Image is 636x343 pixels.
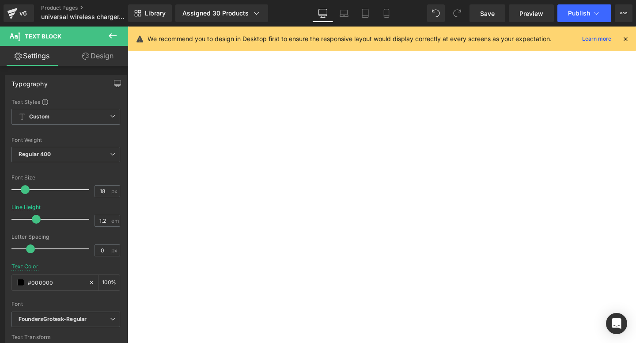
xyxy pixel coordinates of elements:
[11,75,48,88] div: Typography
[333,4,355,22] a: Laptop
[25,33,61,40] span: Text Block
[111,218,119,224] span: em
[11,137,120,143] div: Font Weight
[111,188,119,194] span: px
[4,4,34,22] a: v6
[128,4,172,22] a: New Library
[98,275,120,290] div: %
[606,313,627,334] div: Open Intercom Messenger
[148,34,552,44] p: We recommend you to design in Desktop first to ensure the responsive layout would display correct...
[11,98,120,105] div: Text Styles
[66,46,130,66] a: Design
[29,113,49,121] b: Custom
[28,278,84,287] input: Color
[427,4,445,22] button: Undo
[18,8,29,19] div: v6
[579,34,615,44] a: Learn more
[11,234,120,240] div: Letter Spacing
[448,4,466,22] button: Redo
[145,9,166,17] span: Library
[19,316,87,323] i: FoundersGrotesk-Regular
[19,151,51,157] b: Regular 400
[509,4,554,22] a: Preview
[41,4,143,11] a: Product Pages
[182,9,261,18] div: Assigned 30 Products
[376,4,397,22] a: Mobile
[312,4,333,22] a: Desktop
[355,4,376,22] a: Tablet
[568,10,590,17] span: Publish
[11,334,120,340] div: Text Transform
[111,248,119,253] span: px
[11,301,120,307] div: Font
[557,4,611,22] button: Publish
[615,4,632,22] button: More
[11,204,41,210] div: Line Height
[519,9,543,18] span: Preview
[11,263,38,270] div: Text Color
[41,13,126,20] span: universal wireless charger.gomi
[480,9,495,18] span: Save
[11,175,120,181] div: Font Size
